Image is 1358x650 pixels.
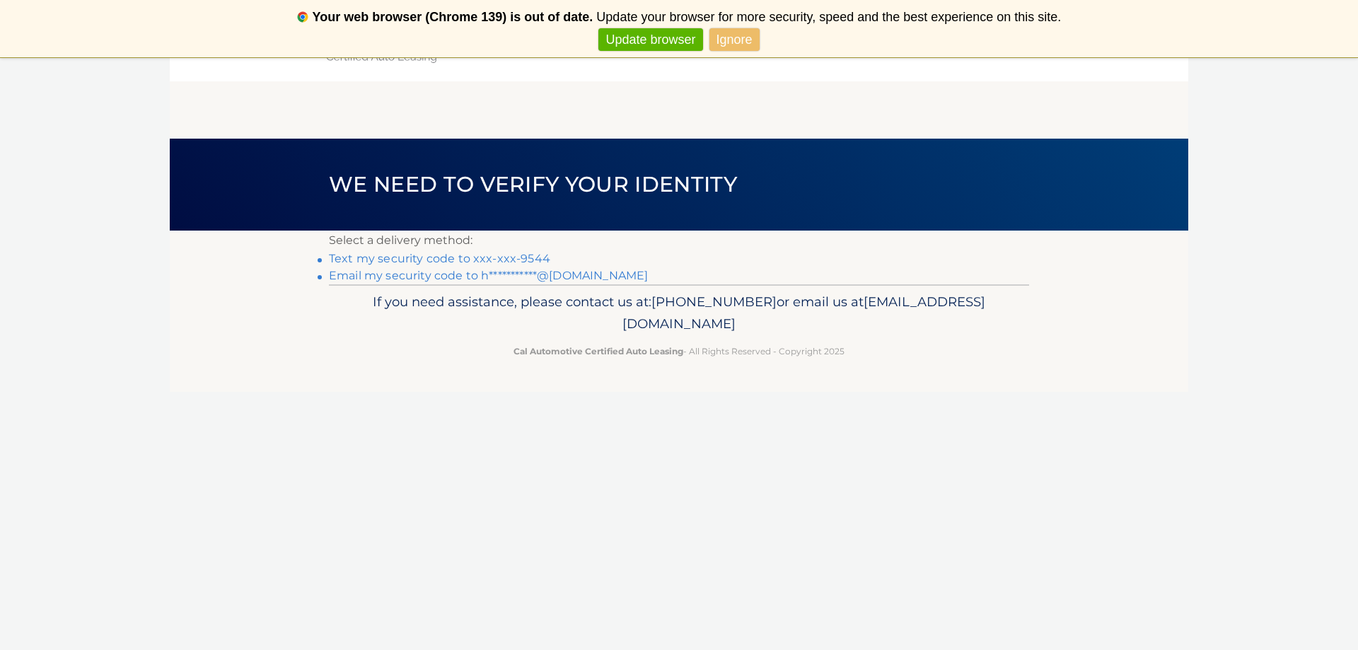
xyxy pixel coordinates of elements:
[598,28,702,52] a: Update browser
[338,344,1020,359] p: - All Rights Reserved - Copyright 2025
[338,291,1020,336] p: If you need assistance, please contact us at: or email us at
[313,10,593,24] b: Your web browser (Chrome 139) is out of date.
[709,28,760,52] a: Ignore
[651,294,777,310] span: [PHONE_NUMBER]
[329,231,1029,250] p: Select a delivery method:
[596,10,1061,24] span: Update your browser for more security, speed and the best experience on this site.
[513,346,683,356] strong: Cal Automotive Certified Auto Leasing
[329,252,550,265] a: Text my security code to xxx-xxx-9544
[329,171,737,197] span: We need to verify your identity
